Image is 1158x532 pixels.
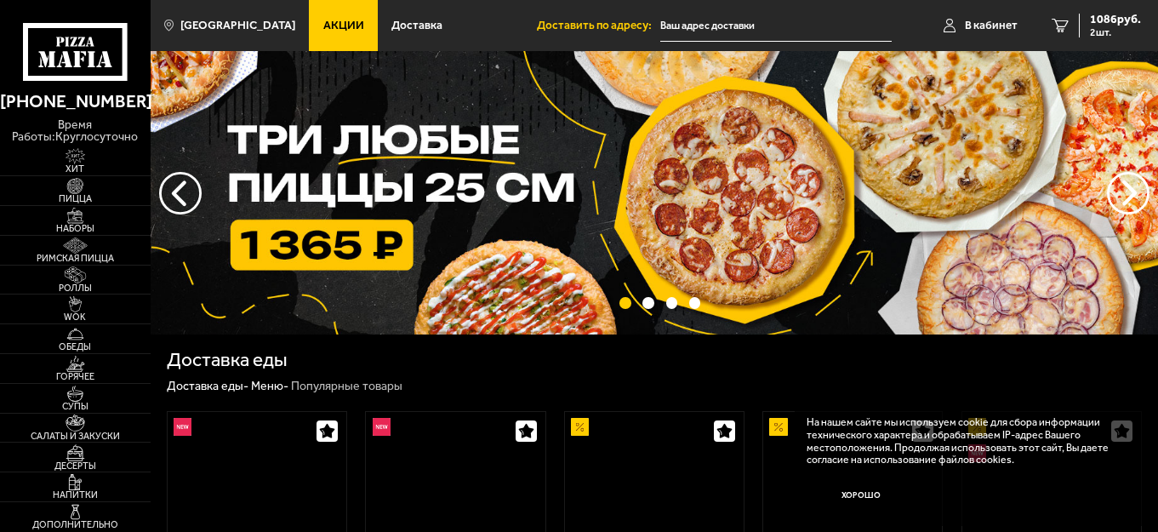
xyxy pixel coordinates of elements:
[666,297,678,309] button: точки переключения
[180,20,295,31] span: [GEOGRAPHIC_DATA]
[807,416,1120,466] p: На нашем сайте мы используем cookie для сбора информации технического характера и обрабатываем IP...
[167,351,288,370] h1: Доставка еды
[619,297,631,309] button: точки переключения
[291,379,402,394] div: Популярные товары
[373,418,391,436] img: Новинка
[323,20,364,31] span: Акции
[1090,27,1141,37] span: 2 шт.
[769,418,787,436] img: Акционный
[965,20,1018,31] span: В кабинет
[807,478,916,515] button: Хорошо
[571,418,589,436] img: Акционный
[660,10,892,42] span: Парашютная улица, 12
[660,10,892,42] input: Ваш адрес доставки
[174,418,191,436] img: Новинка
[251,379,288,393] a: Меню-
[689,297,701,309] button: точки переключения
[1090,14,1141,26] span: 1086 руб.
[167,379,248,393] a: Доставка еды-
[537,20,660,31] span: Доставить по адресу:
[1107,172,1149,215] button: предыдущий
[159,172,202,215] button: следующий
[391,20,442,31] span: Доставка
[642,297,654,309] button: точки переключения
